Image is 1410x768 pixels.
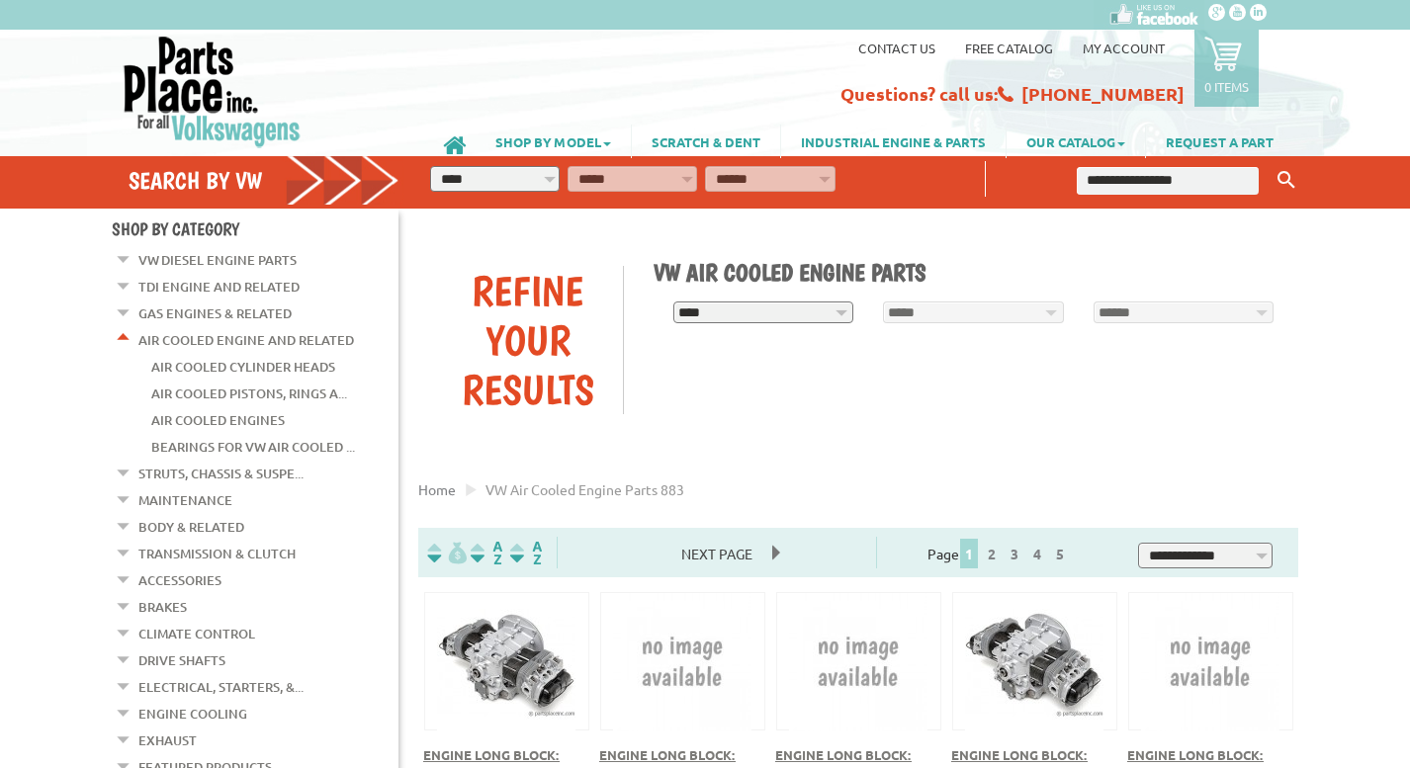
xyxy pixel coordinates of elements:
[433,266,623,414] div: Refine Your Results
[1083,40,1165,56] a: My Account
[1194,30,1259,107] a: 0 items
[1204,78,1249,95] p: 0 items
[122,35,303,148] img: Parts Place Inc!
[151,354,335,380] a: Air Cooled Cylinder Heads
[1051,545,1069,562] a: 5
[506,542,546,564] img: Sort by Sales Rank
[138,647,225,673] a: Drive Shafts
[138,701,247,726] a: Engine Cooling
[138,461,304,486] a: Struts, Chassis & Suspe...
[138,567,221,593] a: Accessories
[129,166,399,195] h4: Search by VW
[476,125,631,158] a: SHOP BY MODEL
[1007,125,1145,158] a: OUR CATALOG
[427,542,467,564] img: filterpricelow.svg
[418,480,456,498] a: Home
[467,542,506,564] img: Sort by Headline
[151,434,355,460] a: Bearings for VW Air Cooled ...
[983,545,1001,562] a: 2
[1028,545,1046,562] a: 4
[960,539,978,568] span: 1
[138,541,296,566] a: Transmission & Clutch
[661,545,772,562] a: Next Page
[138,621,255,646] a: Climate Control
[138,300,292,326] a: Gas Engines & Related
[138,487,232,513] a: Maintenance
[1006,545,1023,562] a: 3
[485,480,684,498] span: VW air cooled engine parts 883
[965,40,1053,56] a: Free Catalog
[138,727,197,753] a: Exhaust
[1146,125,1293,158] a: REQUEST A PART
[151,381,347,406] a: Air Cooled Pistons, Rings a...
[138,247,297,273] a: VW Diesel Engine Parts
[138,674,304,700] a: Electrical, Starters, &...
[661,539,772,568] span: Next Page
[632,125,780,158] a: SCRATCH & DENT
[151,407,285,433] a: Air Cooled Engines
[858,40,935,56] a: Contact us
[138,327,354,353] a: Air Cooled Engine and Related
[112,218,398,239] h4: Shop By Category
[138,594,187,620] a: Brakes
[138,274,300,299] a: TDI Engine and Related
[138,514,244,540] a: Body & Related
[1272,164,1301,197] button: Keyword Search
[876,537,1122,568] div: Page
[654,258,1284,287] h1: VW Air Cooled Engine Parts
[781,125,1006,158] a: INDUSTRIAL ENGINE & PARTS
